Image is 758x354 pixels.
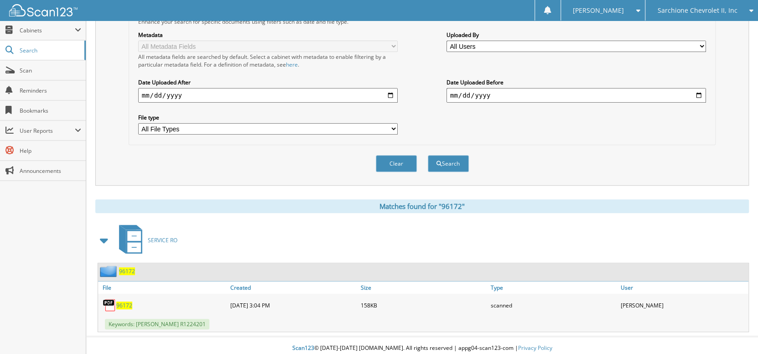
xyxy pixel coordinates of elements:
input: end [446,88,706,103]
span: Scan [20,67,81,74]
a: User [618,281,748,294]
iframe: Chat Widget [712,310,758,354]
span: Cabinets [20,26,75,34]
a: Privacy Policy [518,344,552,352]
label: Uploaded By [446,31,706,39]
button: Search [428,155,469,172]
a: Size [358,281,488,294]
a: File [98,281,228,294]
a: Created [228,281,358,294]
label: Date Uploaded Before [446,78,706,86]
a: here [286,61,298,68]
span: Announcements [20,167,81,175]
span: [PERSON_NAME] [573,8,624,13]
span: Bookmarks [20,107,81,115]
img: folder2.png [100,265,119,277]
div: scanned [488,296,618,314]
label: Metadata [138,31,398,39]
div: [DATE] 3:04 PM [228,296,358,314]
span: Reminders [20,87,81,94]
a: Type [488,281,618,294]
div: All metadata fields are searched by default. Select a cabinet with metadata to enable filtering b... [138,53,398,68]
div: Enhance your search for specific documents using filters such as date and file type. [134,18,711,26]
img: scan123-logo-white.svg [9,4,78,16]
span: Sarchione Chevrolet II, Inc [657,8,737,13]
a: SERVICE RO [114,222,177,258]
div: [PERSON_NAME] [618,296,748,314]
span: Help [20,147,81,155]
span: SERVICE RO [148,236,177,244]
a: 96172 [119,267,135,275]
label: File type [138,114,398,121]
div: Matches found for "96172" [95,199,749,213]
span: Scan123 [292,344,314,352]
span: Search [20,47,80,54]
a: 96172 [116,302,132,309]
img: PDF.png [103,298,116,312]
input: start [138,88,398,103]
span: Keywords: [PERSON_NAME] R1224201 [105,319,209,329]
span: User Reports [20,127,75,135]
label: Date Uploaded After [138,78,398,86]
button: Clear [376,155,417,172]
div: 158KB [358,296,488,314]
